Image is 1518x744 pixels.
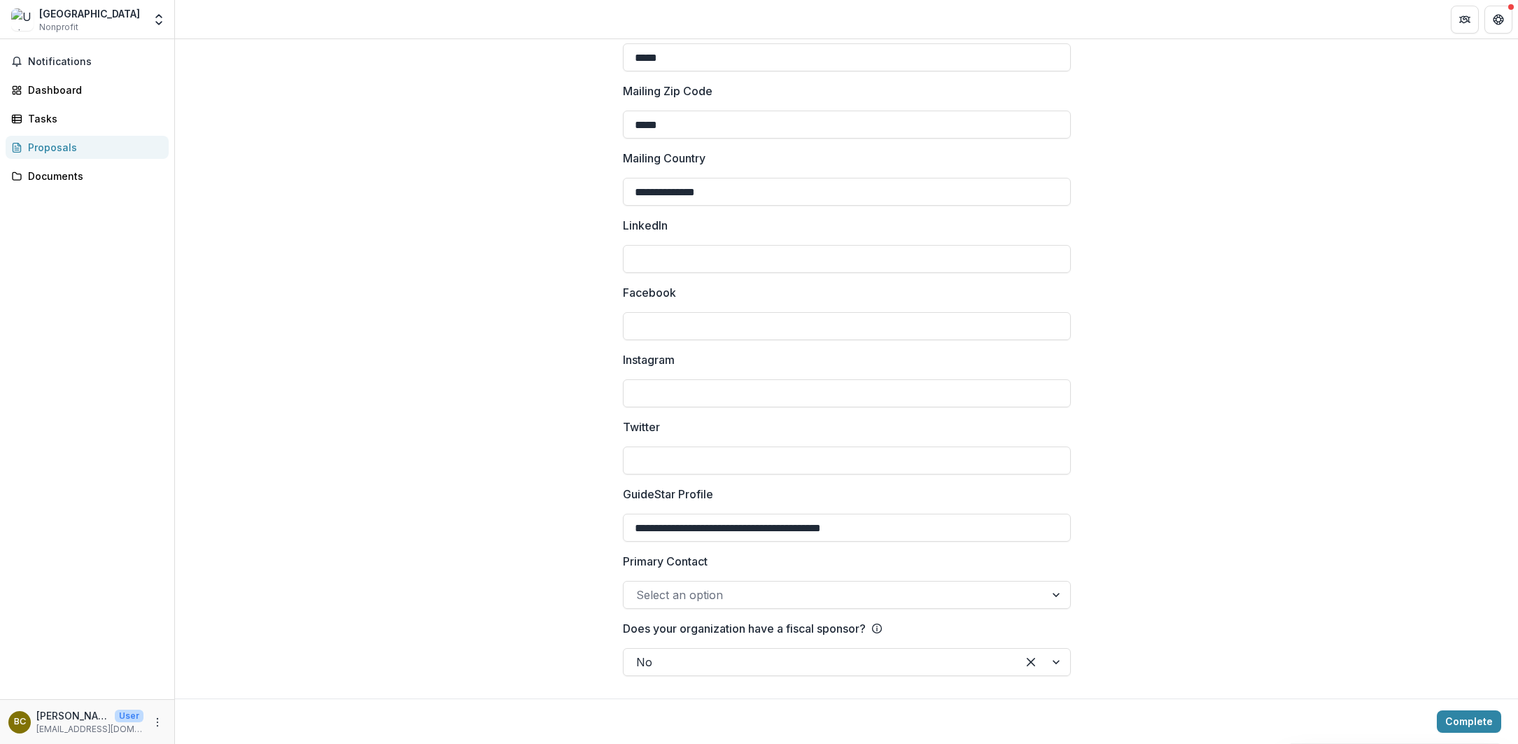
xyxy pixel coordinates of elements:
[623,284,676,301] p: Facebook
[36,708,109,723] p: [PERSON_NAME]
[1451,6,1479,34] button: Partners
[28,56,163,68] span: Notifications
[6,164,169,188] a: Documents
[623,83,712,99] p: Mailing Zip Code
[623,486,713,503] p: GuideStar Profile
[28,140,157,155] div: Proposals
[623,217,668,234] p: LinkedIn
[36,723,143,736] p: [EMAIL_ADDRESS][DOMAIN_NAME]
[115,710,143,722] p: User
[623,620,866,637] p: Does your organization have a fiscal sponsor?
[39,6,140,21] div: [GEOGRAPHIC_DATA]
[149,6,169,34] button: Open entity switcher
[14,717,26,727] div: Brandee Carlson
[6,78,169,101] a: Dashboard
[1484,6,1512,34] button: Get Help
[149,714,166,731] button: More
[623,553,708,570] p: Primary Contact
[6,107,169,130] a: Tasks
[28,83,157,97] div: Dashboard
[6,50,169,73] button: Notifications
[623,351,675,368] p: Instagram
[623,150,705,167] p: Mailing Country
[1437,710,1501,733] button: Complete
[1020,651,1042,673] div: Clear selected options
[39,21,78,34] span: Nonprofit
[6,136,169,159] a: Proposals
[11,8,34,31] img: University of Houston
[28,111,157,126] div: Tasks
[28,169,157,183] div: Documents
[623,419,660,435] p: Twitter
